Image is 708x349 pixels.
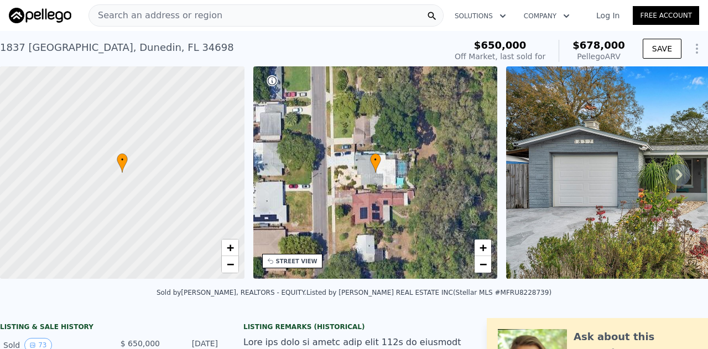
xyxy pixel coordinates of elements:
[226,257,233,271] span: −
[243,322,465,331] div: Listing Remarks (Historical)
[370,155,381,165] span: •
[157,289,306,296] div: Sold by [PERSON_NAME], REALTORS - EQUITY .
[306,289,551,296] div: Listed by [PERSON_NAME] REAL ESTATE INC (Stellar MLS #MFRU8228739)
[117,153,128,173] div: •
[515,6,579,26] button: Company
[480,257,487,271] span: −
[117,155,128,165] span: •
[572,51,625,62] div: Pellego ARV
[455,51,545,62] div: Off Market, last sold for
[583,10,633,21] a: Log In
[686,38,708,60] button: Show Options
[633,6,699,25] a: Free Account
[572,39,625,51] span: $678,000
[480,241,487,254] span: +
[475,256,491,273] a: Zoom out
[222,239,238,256] a: Zoom in
[370,153,381,173] div: •
[9,8,71,23] img: Pellego
[643,39,681,59] button: SAVE
[475,239,491,256] a: Zoom in
[222,256,238,273] a: Zoom out
[89,9,222,22] span: Search an address or region
[474,39,527,51] span: $650,000
[276,257,317,265] div: STREET VIEW
[446,6,515,26] button: Solutions
[121,339,160,348] span: $ 650,000
[226,241,233,254] span: +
